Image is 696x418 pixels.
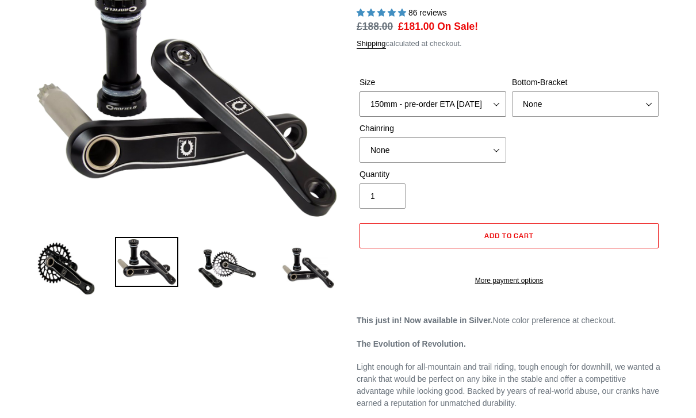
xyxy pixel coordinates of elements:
strong: The Evolution of Revolution. [357,340,466,349]
img: Load image into Gallery viewer, CANFIELD-AM_DH-CRANKS [276,237,339,301]
span: £181.00 [398,21,434,33]
span: Add to cart [484,232,534,240]
p: Note color preference at checkout. [357,315,661,327]
label: Size [360,77,506,89]
a: More payment options [360,276,659,286]
span: On Sale! [437,20,478,34]
a: Shipping [357,40,386,49]
s: £188.00 [357,21,393,33]
strong: This just in! Now available in Silver. [357,316,493,325]
img: Load image into Gallery viewer, Canfield Bikes AM Cranks [35,237,98,301]
p: Light enough for all-mountain and trail riding, tough enough for downhill, we wanted a crank that... [357,362,661,410]
span: 86 reviews [408,9,447,18]
div: calculated at checkout. [357,39,661,50]
img: Load image into Gallery viewer, Canfield Bikes AM Cranks [196,237,259,301]
label: Chainring [360,123,506,135]
button: Add to cart [360,224,659,249]
span: 4.97 stars [357,9,408,18]
label: Bottom-Bracket [512,77,659,89]
img: Load image into Gallery viewer, Canfield Cranks [115,237,178,288]
label: Quantity [360,169,506,181]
